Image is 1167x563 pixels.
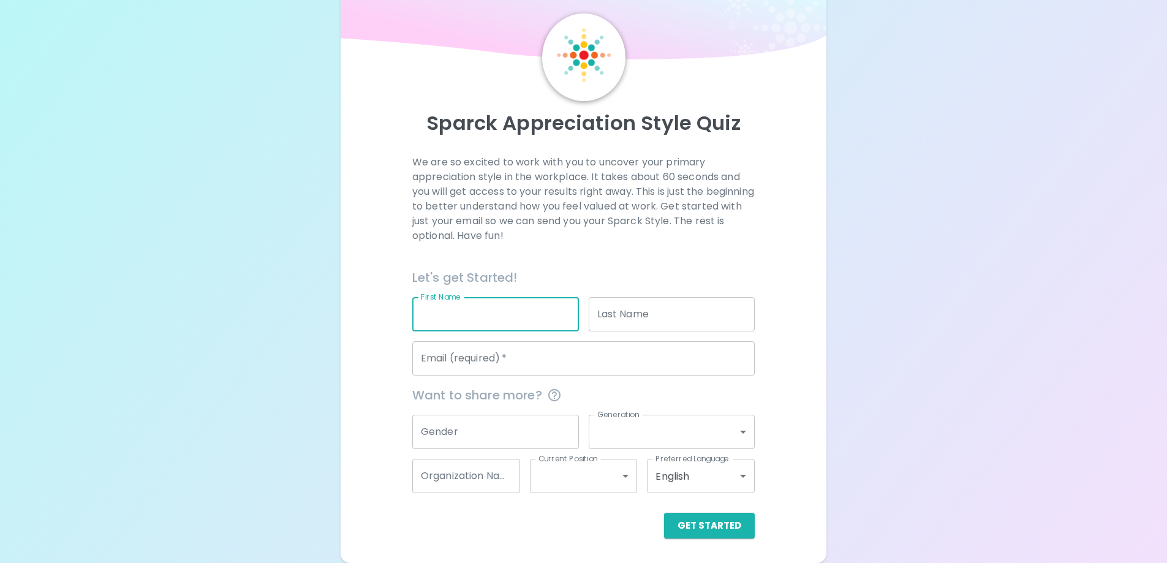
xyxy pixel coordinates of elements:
[412,385,755,405] span: Want to share more?
[538,453,598,464] label: Current Position
[664,513,755,538] button: Get Started
[355,111,812,135] p: Sparck Appreciation Style Quiz
[547,388,562,402] svg: This information is completely confidential and only used for aggregated appreciation studies at ...
[655,453,729,464] label: Preferred Language
[412,268,755,287] h6: Let's get Started!
[557,28,611,82] img: Sparck Logo
[647,459,755,493] div: English
[597,409,640,420] label: Generation
[412,155,755,243] p: We are so excited to work with you to uncover your primary appreciation style in the workplace. I...
[421,292,461,302] label: First Name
